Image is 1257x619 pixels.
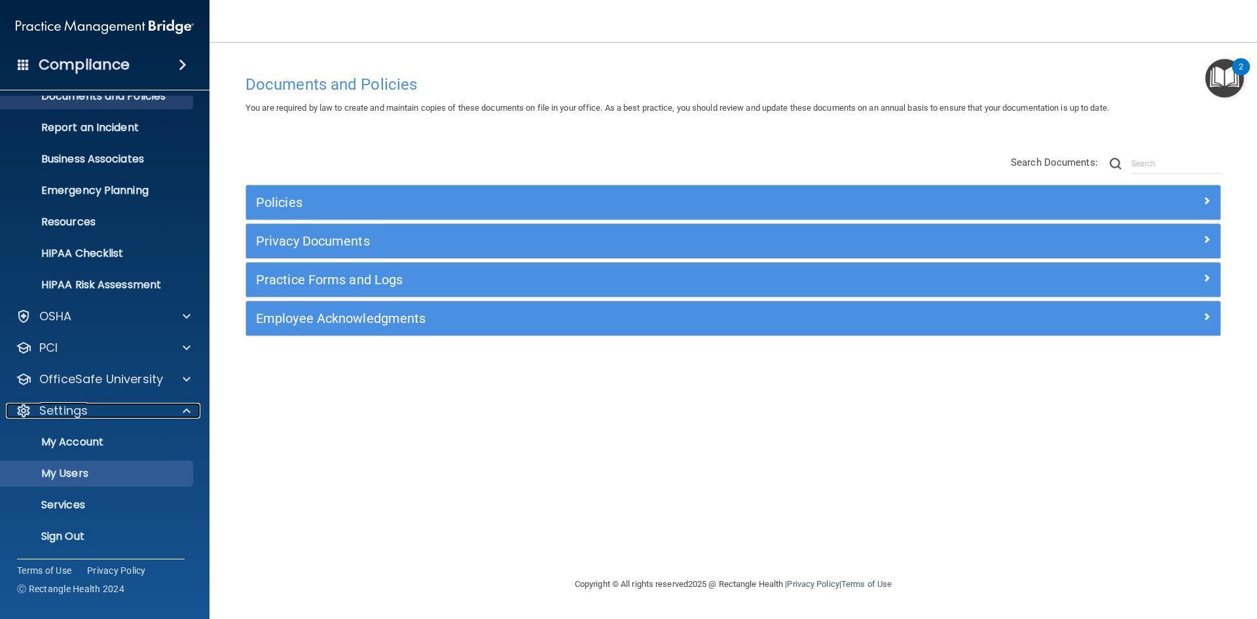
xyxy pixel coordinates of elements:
a: OfficeSafe University [16,371,191,387]
span: You are required by law to create and maintain copies of these documents on file in your office. ... [246,103,1109,113]
a: Terms of Use [17,564,71,577]
p: HIPAA Checklist [9,247,187,260]
p: Emergency Planning [9,184,187,197]
span: Ⓒ Rectangle Health 2024 [17,582,124,595]
p: OSHA [39,309,72,324]
a: Privacy Documents [256,231,1211,252]
p: OfficeSafe University [39,371,163,387]
a: Terms of Use [841,579,892,589]
button: Open Resource Center, 2 new notifications [1205,59,1244,98]
input: Search [1131,154,1221,174]
p: Report an Incident [9,121,187,134]
a: Practice Forms and Logs [256,269,1211,290]
p: My Users [9,467,187,480]
div: 2 [1239,67,1243,84]
h5: Practice Forms and Logs [256,272,967,287]
a: OSHA [16,309,191,324]
h4: Documents and Policies [246,76,1221,93]
img: PMB logo [16,14,194,40]
p: Services [9,498,187,512]
a: Privacy Policy [787,579,839,589]
p: PCI [39,340,58,356]
a: Policies [256,192,1211,213]
h5: Policies [256,195,967,210]
h4: Compliance [39,56,130,74]
a: Privacy Policy [87,564,146,577]
p: Sign Out [9,530,187,543]
p: My Account [9,436,187,449]
a: Employee Acknowledgments [256,308,1211,329]
p: Documents and Policies [9,90,187,103]
span: Search Documents: [1011,157,1098,168]
p: Resources [9,216,187,229]
p: HIPAA Risk Assessment [9,278,187,291]
h5: Privacy Documents [256,234,967,248]
h5: Employee Acknowledgments [256,311,967,326]
a: Settings [16,403,191,419]
a: PCI [16,340,191,356]
p: Settings [39,403,88,419]
p: Business Associates [9,153,187,166]
div: Copyright © All rights reserved 2025 @ Rectangle Health | | [494,563,972,605]
img: ic-search.3b580494.png [1110,158,1121,170]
